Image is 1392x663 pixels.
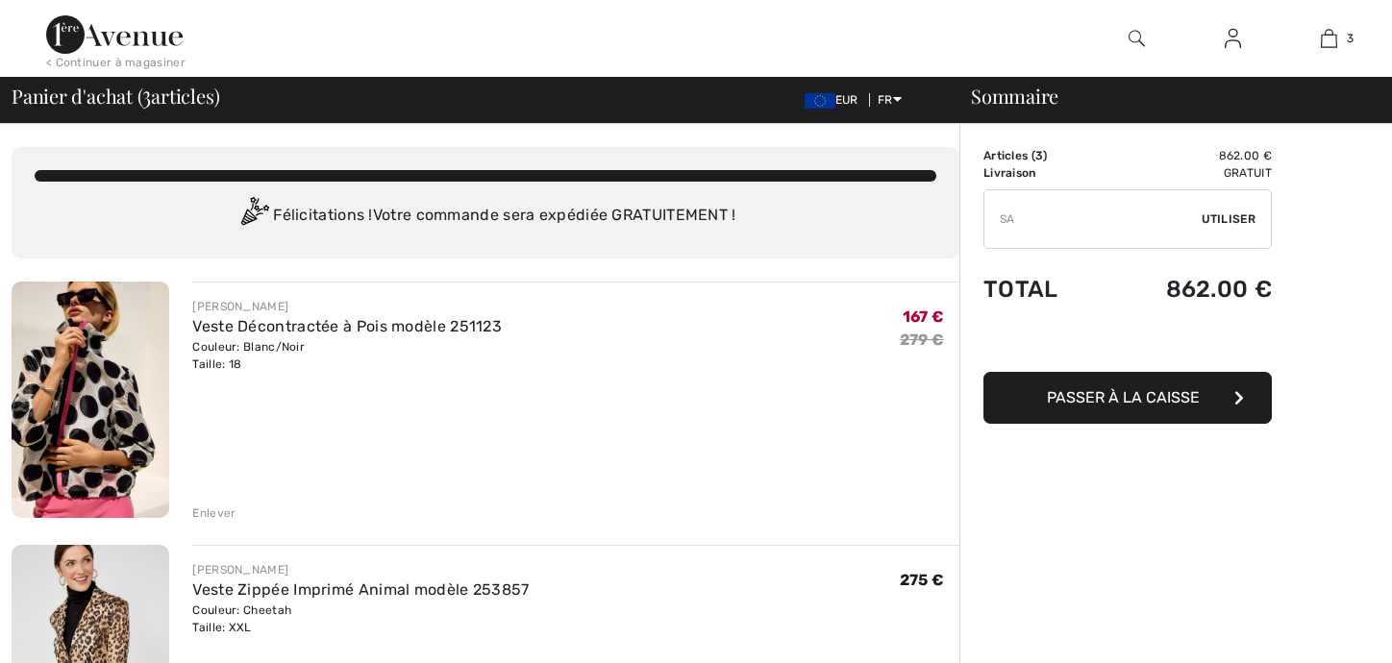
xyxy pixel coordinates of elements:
span: Passer à la caisse [1047,388,1200,406]
span: Panier d'achat ( articles) [12,86,219,106]
img: Veste Décontractée à Pois modèle 251123 [12,282,169,518]
td: Livraison [983,164,1103,182]
a: Veste Décontractée à Pois modèle 251123 [192,317,502,335]
a: Veste Zippée Imprimé Animal modèle 253857 [192,580,529,599]
img: Mes infos [1225,27,1241,50]
span: 275 € [900,571,945,589]
td: 862.00 € [1103,257,1272,322]
span: 3 [142,82,151,107]
td: 862.00 € [1103,147,1272,164]
div: Couleur: Cheetah Taille: XXL [192,602,529,636]
span: Utiliser [1202,210,1255,228]
s: 279 € [900,331,945,349]
span: 167 € [903,307,945,326]
img: Congratulation2.svg [235,197,273,235]
td: Articles ( ) [983,147,1103,164]
iframe: PayPal [983,322,1272,365]
div: [PERSON_NAME] [192,298,502,315]
div: Enlever [192,504,236,522]
button: Passer à la caisse [983,372,1272,424]
div: < Continuer à magasiner [46,54,186,71]
img: recherche [1129,27,1145,50]
span: FR [878,93,902,107]
span: 3 [1347,30,1354,47]
img: Mon panier [1321,27,1337,50]
td: Total [983,257,1103,322]
td: Gratuit [1103,164,1272,182]
span: EUR [805,93,866,107]
div: Félicitations ! Votre commande sera expédiée GRATUITEMENT ! [35,197,936,235]
span: 3 [1035,149,1043,162]
a: 3 [1281,27,1376,50]
img: 1ère Avenue [46,15,183,54]
a: Se connecter [1209,27,1256,51]
div: Couleur: Blanc/Noir Taille: 18 [192,338,502,373]
div: Sommaire [948,86,1380,106]
img: Euro [805,93,835,109]
input: Code promo [984,190,1202,248]
div: [PERSON_NAME] [192,561,529,578]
